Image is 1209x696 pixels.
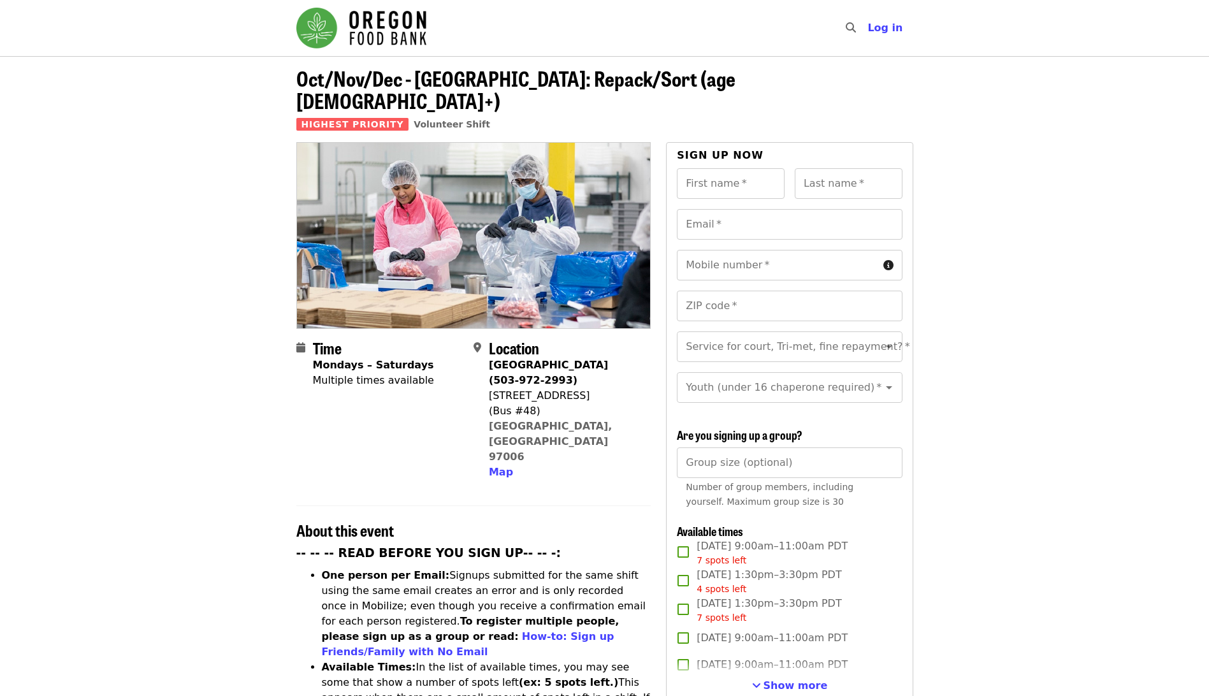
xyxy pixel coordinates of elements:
strong: (ex: 5 spots left.) [519,676,618,688]
button: Map [489,465,513,480]
span: Location [489,337,539,359]
span: Number of group members, including yourself. Maximum group size is 30 [686,482,853,507]
input: Search [864,13,874,43]
span: [DATE] 9:00am–11:00am PDT [697,539,848,567]
span: About this event [296,519,394,541]
div: (Bus #48) [489,403,641,419]
span: Log in [867,22,902,34]
img: Oregon Food Bank - Home [296,8,426,48]
span: 7 spots left [697,613,746,623]
span: Map [489,466,513,478]
input: Last name [795,168,902,199]
span: Sign up now [677,149,764,161]
a: How-to: Sign up Friends/Family with No Email [322,630,614,658]
span: Oct/Nov/Dec - [GEOGRAPHIC_DATA]: Repack/Sort (age [DEMOGRAPHIC_DATA]+) [296,63,735,115]
span: Show more [764,679,828,692]
span: Available times [677,523,743,539]
input: [object Object] [677,447,902,478]
span: [DATE] 9:00am–11:00am PDT [697,630,848,646]
button: Log in [857,15,913,41]
i: circle-info icon [883,259,894,272]
strong: [GEOGRAPHIC_DATA] (503-972-2993) [489,359,608,386]
a: Volunteer Shift [414,119,490,129]
span: 7 spots left [697,555,746,565]
strong: To register multiple people, please sign up as a group or read: [322,615,619,642]
i: map-marker-alt icon [474,342,481,354]
div: Multiple times available [313,373,434,388]
span: Are you signing up a group? [677,426,802,443]
div: [STREET_ADDRESS] [489,388,641,403]
strong: One person per Email: [322,569,450,581]
span: Time [313,337,342,359]
strong: Mondays – Saturdays [313,359,434,371]
button: Open [880,379,898,396]
strong: -- -- -- READ BEFORE YOU SIGN UP-- -- -: [296,546,561,560]
span: 4 spots left [697,584,746,594]
strong: Available Times: [322,661,416,673]
span: [DATE] 1:30pm–3:30pm PDT [697,596,841,625]
li: Signups submitted for the same shift using the same email creates an error and is only recorded o... [322,568,651,660]
a: [GEOGRAPHIC_DATA], [GEOGRAPHIC_DATA] 97006 [489,420,612,463]
i: search icon [846,22,856,34]
input: ZIP code [677,291,902,321]
button: See more timeslots [752,678,828,693]
span: Highest Priority [296,118,409,131]
input: Email [677,209,902,240]
span: [DATE] 9:00am–11:00am PDT [697,657,848,672]
img: Oct/Nov/Dec - Beaverton: Repack/Sort (age 10+) organized by Oregon Food Bank [297,143,651,328]
input: Mobile number [677,250,878,280]
input: First name [677,168,785,199]
i: calendar icon [296,342,305,354]
span: [DATE] 1:30pm–3:30pm PDT [697,567,841,596]
button: Open [880,338,898,356]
